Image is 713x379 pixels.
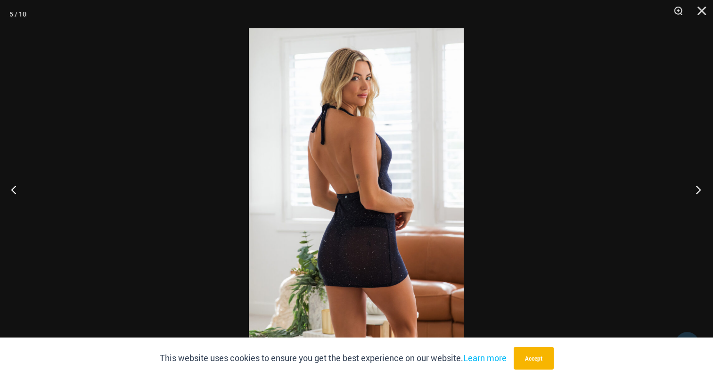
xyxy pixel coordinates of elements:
[514,347,554,370] button: Accept
[463,352,507,363] a: Learn more
[249,28,464,351] img: Echo Ink 5671 Dress 682 Thong 03
[9,7,26,21] div: 5 / 10
[678,166,713,213] button: Next
[160,351,507,365] p: This website uses cookies to ensure you get the best experience on our website.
